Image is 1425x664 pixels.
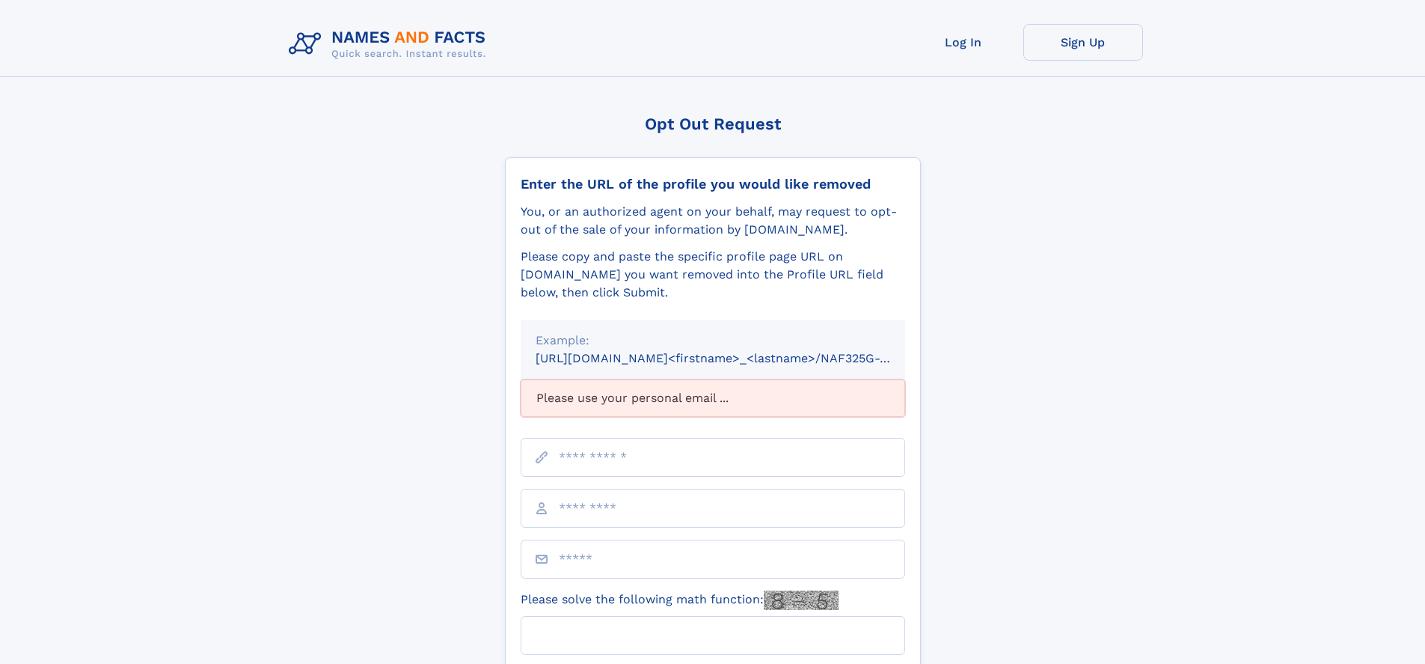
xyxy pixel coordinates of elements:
div: Please use your personal email ... [521,380,905,417]
img: Logo Names and Facts [283,24,498,64]
div: Example: [536,332,890,350]
div: Please copy and paste the specific profile page URL on [DOMAIN_NAME] you want removed into the Pr... [521,248,905,302]
a: Log In [904,24,1023,61]
a: Sign Up [1023,24,1143,61]
label: Please solve the following math function: [521,591,839,610]
div: Enter the URL of the profile you would like removed [521,176,905,192]
div: Opt Out Request [505,115,921,133]
small: [URL][DOMAIN_NAME]<firstname>_<lastname>/NAF325G-xxxxxxxx [536,351,934,365]
div: You, or an authorized agent on your behalf, may request to opt-out of the sale of your informatio... [521,203,905,239]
